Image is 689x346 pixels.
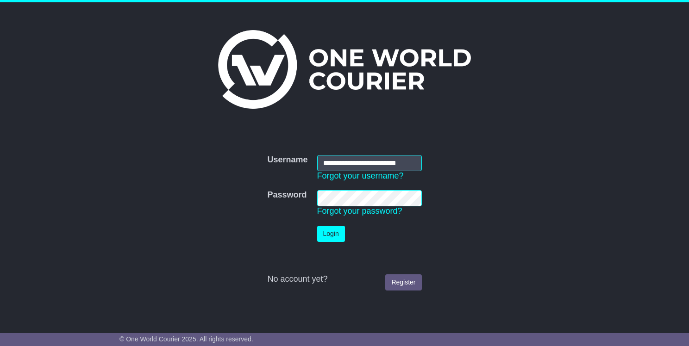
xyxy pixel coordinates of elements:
[317,226,345,242] button: Login
[267,155,307,165] label: Username
[267,190,307,200] label: Password
[317,206,402,216] a: Forgot your password?
[385,274,421,290] a: Register
[267,274,421,284] div: No account yet?
[119,335,253,343] span: © One World Courier 2025. All rights reserved.
[218,30,471,109] img: One World
[317,171,404,180] a: Forgot your username?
